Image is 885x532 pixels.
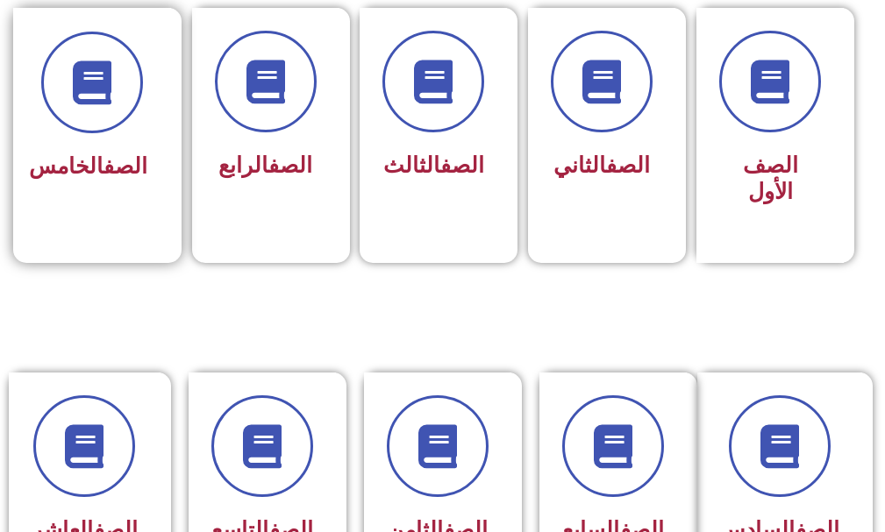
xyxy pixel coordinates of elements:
[743,153,798,204] span: الصف الأول
[29,153,147,179] span: الخامس
[606,153,650,178] a: الصف
[440,153,484,178] a: الصف
[383,153,484,178] span: الثالث
[268,153,312,178] a: الصف
[103,153,147,179] a: الصف
[553,153,650,178] span: الثاني
[218,153,312,178] span: الرابع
